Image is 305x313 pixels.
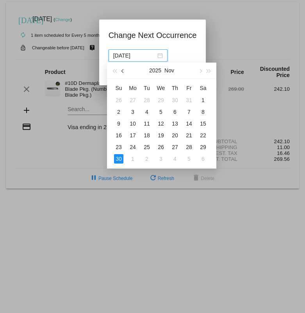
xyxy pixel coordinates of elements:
div: 30 [114,154,123,164]
div: 1 [128,154,137,164]
td: 11/4/2025 [140,106,154,118]
td: 12/4/2025 [168,153,182,165]
td: 11/27/2025 [168,141,182,153]
button: Previous month (PageUp) [119,63,127,78]
th: Tue [140,82,154,94]
input: Select date [113,51,156,60]
h1: Change Next Occurrence [109,29,197,41]
div: 28 [142,95,152,105]
button: 2025 [149,63,161,78]
div: 4 [142,107,152,117]
td: 12/5/2025 [182,153,196,165]
div: 19 [156,131,166,140]
button: Next year (Control + right) [205,63,213,78]
td: 11/20/2025 [168,130,182,141]
td: 10/27/2025 [126,94,140,106]
td: 12/1/2025 [126,153,140,165]
td: 11/29/2025 [196,141,210,153]
td: 11/16/2025 [112,130,126,141]
div: 3 [156,154,166,164]
td: 11/25/2025 [140,141,154,153]
td: 11/19/2025 [154,130,168,141]
button: Last year (Control + left) [110,63,119,78]
div: 27 [128,95,137,105]
div: 22 [198,131,208,140]
div: 30 [170,95,180,105]
td: 11/12/2025 [154,118,168,130]
div: 2 [114,107,123,117]
th: Thu [168,82,182,94]
div: 13 [170,119,180,128]
div: 11 [142,119,152,128]
th: Sat [196,82,210,94]
td: 11/7/2025 [182,106,196,118]
td: 10/31/2025 [182,94,196,106]
div: 18 [142,131,152,140]
td: 11/9/2025 [112,118,126,130]
td: 11/6/2025 [168,106,182,118]
div: 16 [114,131,123,140]
div: 17 [128,131,137,140]
td: 11/14/2025 [182,118,196,130]
div: 26 [114,95,123,105]
div: 27 [170,142,180,152]
div: 24 [128,142,137,152]
td: 10/28/2025 [140,94,154,106]
div: 4 [170,154,180,164]
td: 10/29/2025 [154,94,168,106]
td: 11/3/2025 [126,106,140,118]
td: 10/30/2025 [168,94,182,106]
td: 11/28/2025 [182,141,196,153]
div: 25 [142,142,152,152]
td: 12/3/2025 [154,153,168,165]
td: 11/13/2025 [168,118,182,130]
div: 6 [170,107,180,117]
div: 3 [128,107,137,117]
div: 9 [114,119,123,128]
div: 6 [198,154,208,164]
td: 11/5/2025 [154,106,168,118]
div: 5 [156,107,166,117]
th: Wed [154,82,168,94]
td: 11/21/2025 [182,130,196,141]
td: 11/11/2025 [140,118,154,130]
th: Mon [126,82,140,94]
button: Next month (PageDown) [196,63,204,78]
div: 8 [198,107,208,117]
td: 11/8/2025 [196,106,210,118]
div: 5 [184,154,194,164]
div: 31 [184,95,194,105]
td: 11/2/2025 [112,106,126,118]
td: 11/30/2025 [112,153,126,165]
div: 21 [184,131,194,140]
td: 10/26/2025 [112,94,126,106]
td: 11/15/2025 [196,118,210,130]
div: 29 [198,142,208,152]
div: 20 [170,131,180,140]
div: 1 [198,95,208,105]
th: Fri [182,82,196,94]
td: 11/24/2025 [126,141,140,153]
td: 11/17/2025 [126,130,140,141]
div: 7 [184,107,194,117]
td: 12/6/2025 [196,153,210,165]
div: 12 [156,119,166,128]
div: 2 [142,154,152,164]
div: 28 [184,142,194,152]
div: 29 [156,95,166,105]
div: 26 [156,142,166,152]
div: 10 [128,119,137,128]
th: Sun [112,82,126,94]
td: 11/26/2025 [154,141,168,153]
div: 15 [198,119,208,128]
div: 23 [114,142,123,152]
div: 14 [184,119,194,128]
td: 11/22/2025 [196,130,210,141]
td: 12/2/2025 [140,153,154,165]
td: 11/10/2025 [126,118,140,130]
td: 11/1/2025 [196,94,210,106]
td: 11/18/2025 [140,130,154,141]
button: Nov [164,63,174,78]
td: 11/23/2025 [112,141,126,153]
